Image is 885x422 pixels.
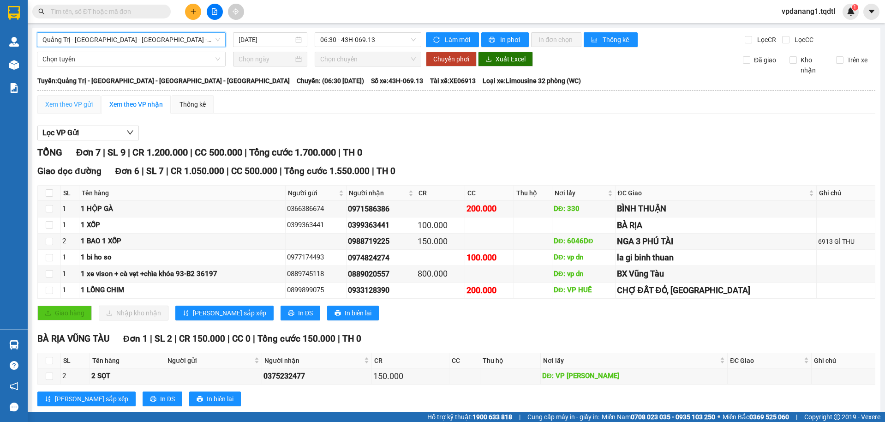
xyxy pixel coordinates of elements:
[280,166,282,176] span: |
[373,370,448,383] div: 150.000
[723,412,789,422] span: Miền Bắc
[345,308,371,318] span: In biên lai
[843,55,871,65] span: Trên xe
[591,36,599,44] span: bar-chart
[91,371,163,382] div: 2 SỌT
[554,252,614,263] div: DĐ: vp dn
[288,188,337,198] span: Người gửi
[9,37,19,47] img: warehouse-icon
[348,235,414,247] div: 0988719225
[183,310,189,317] span: sort-ascending
[253,333,255,344] span: |
[617,267,815,280] div: BX Vũng Tàu
[37,77,290,84] b: Tuyến: Quảng Trị - [GEOGRAPHIC_DATA] - [GEOGRAPHIC_DATA] - [GEOGRAPHIC_DATA]
[128,147,130,158] span: |
[9,83,19,93] img: solution-icon
[602,412,715,422] span: Miền Nam
[834,414,840,420] span: copyright
[81,220,284,231] div: 1 XỐP
[62,252,78,263] div: 1
[554,204,614,215] div: DĐ: 330
[349,188,406,198] span: Người nhận
[10,361,18,370] span: question-circle
[150,396,156,403] span: printer
[211,8,218,15] span: file-add
[338,147,341,158] span: |
[190,8,197,15] span: plus
[123,333,148,344] span: Đơn 1
[264,356,362,366] span: Người nhận
[796,412,797,422] span: |
[42,33,220,47] span: Quảng Trị - Huế - Đà Nẵng - Vũng Tàu
[480,353,541,368] th: Thu hộ
[426,52,477,66] button: Chuyển phơi
[207,4,223,20] button: file-add
[232,333,251,344] span: CC 0
[554,269,614,280] div: DĐ: vp dn
[483,76,581,86] span: Loại xe: Limousine 32 phòng (WC)
[37,147,62,158] span: TỔNG
[489,36,496,44] span: printer
[284,166,370,176] span: Tổng cước 1.550.000
[45,99,93,109] div: Xem theo VP gửi
[749,413,789,421] strong: 0369 525 060
[554,285,614,296] div: DĐ: VP HUẾ
[750,55,780,65] span: Đã giao
[195,147,242,158] span: CC 500.000
[190,147,192,158] span: |
[61,186,79,201] th: SL
[348,252,414,264] div: 0974824274
[478,52,533,66] button: downloadXuất Excel
[62,220,78,231] div: 1
[288,310,294,317] span: printer
[372,353,449,368] th: CR
[418,267,463,280] div: 800.000
[426,32,479,47] button: syncLàm mới
[617,235,815,248] div: NGA 3 PHÚ TÀI
[287,220,345,231] div: 0399363441
[343,147,362,158] span: TH 0
[175,306,274,320] button: sort-ascending[PERSON_NAME] sắp xếp
[142,166,144,176] span: |
[465,186,514,201] th: CC
[81,236,284,247] div: 1 BAO 1 XỐP
[174,333,177,344] span: |
[61,353,90,368] th: SL
[371,76,423,86] span: Số xe: 43H-069.13
[631,413,715,421] strong: 0708 023 035 - 0935 103 250
[496,54,526,64] span: Xuất Excel
[753,35,777,45] span: Lọc CR
[37,166,102,176] span: Giao dọc đường
[179,99,206,109] div: Thống kê
[62,269,78,280] div: 1
[519,412,520,422] span: |
[500,35,521,45] span: In phơi
[481,32,529,47] button: printerIn phơi
[418,235,463,248] div: 150.000
[37,126,139,140] button: Lọc VP Gửi
[51,6,160,17] input: Tìm tên, số ĐT hoặc mã đơn
[81,252,284,263] div: 1 bi ho so
[185,4,201,20] button: plus
[245,147,247,158] span: |
[320,33,416,47] span: 06:30 - 43H-069.13
[189,392,241,406] button: printerIn biên lai
[171,166,224,176] span: CR 1.050.000
[372,166,374,176] span: |
[338,333,340,344] span: |
[791,35,815,45] span: Lọc CC
[9,340,19,350] img: warehouse-icon
[193,308,266,318] span: [PERSON_NAME] sắp xếp
[297,76,364,86] span: Chuyến: (06:30 [DATE])
[281,306,320,320] button: printerIn DS
[730,356,802,366] span: ĐC Giao
[207,394,233,404] span: In biên lai
[179,333,225,344] span: CR 150.000
[335,310,341,317] span: printer
[42,127,79,139] span: Lọc VP Gửi
[115,166,140,176] span: Đơn 6
[852,4,858,11] sup: 1
[298,308,313,318] span: In DS
[287,252,345,263] div: 0977174493
[90,353,165,368] th: Tên hàng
